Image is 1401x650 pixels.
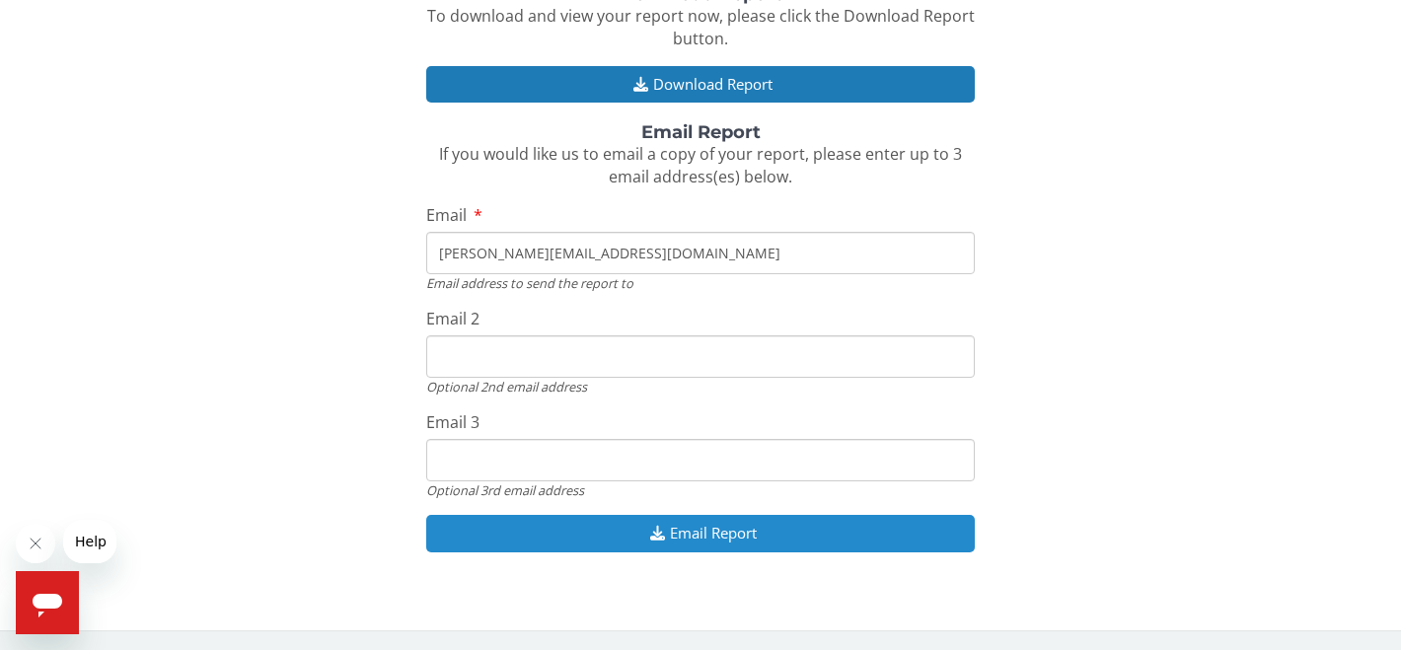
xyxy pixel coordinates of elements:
div: Optional 2nd email address [426,378,975,396]
iframe: Button to launch messaging window [16,571,79,634]
div: Email address to send the report to [426,274,975,292]
iframe: Close message [16,524,55,563]
span: To download and view your report now, please click the Download Report button. [427,5,975,49]
div: Optional 3rd email address [426,481,975,499]
iframe: Message from company [63,520,116,563]
strong: Email Report [641,121,761,143]
span: Email [426,204,467,226]
button: Email Report [426,515,975,551]
span: Email 3 [426,411,479,433]
button: Download Report [426,66,975,103]
span: If you would like us to email a copy of your report, please enter up to 3 email address(es) below. [439,143,962,187]
span: Email 2 [426,308,479,329]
